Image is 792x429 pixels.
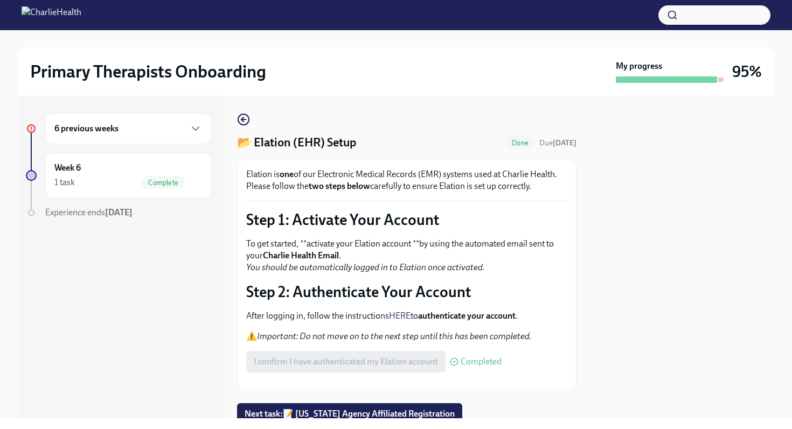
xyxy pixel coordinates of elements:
[54,123,119,135] h6: 6 previous weeks
[246,262,485,272] em: You should be automatically logged in to Elation once activated.
[246,238,567,273] p: To get started, **activate your Elation account **by using the automated email sent to your .
[246,210,567,229] p: Step 1: Activate Your Account
[246,330,567,342] p: ⚠️
[45,113,211,144] div: 6 previous weeks
[553,138,576,147] strong: [DATE]
[418,311,516,321] strong: authenticate your account
[26,153,211,198] a: Week 61 taskComplete
[616,60,662,72] strong: My progress
[54,162,81,174] h6: Week 6
[257,331,532,341] em: Important: Do not move on to the next step until this has been completed.
[245,409,455,419] span: Next task : 📝 [US_STATE] Agency Affiliated Registration
[45,207,133,217] span: Experience ends
[246,310,567,322] p: After logging in, follow the instructions to .
[54,177,75,188] div: 1 task
[280,169,294,179] strong: one
[309,181,370,191] strong: two steps below
[263,250,339,261] strong: Charlie Health Email
[389,311,411,321] a: HERE
[732,62,762,81] h3: 95%
[237,135,356,151] h4: 📂 Elation (EHR) Setup
[539,138,576,147] span: Due
[246,168,567,192] p: Elation is of our Electronic Medical Records (EMR) systems used at Charlie Health. Please follow ...
[539,138,576,148] span: August 1st, 2025 09:00
[461,357,502,366] span: Completed
[105,207,133,217] strong: [DATE]
[246,282,567,301] p: Step 2: Authenticate Your Account
[505,139,535,147] span: Done
[30,61,266,82] h2: Primary Therapists Onboarding
[142,179,185,187] span: Complete
[237,403,462,425] button: Next task:📝 [US_STATE] Agency Affiliated Registration
[22,6,81,24] img: CharlieHealth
